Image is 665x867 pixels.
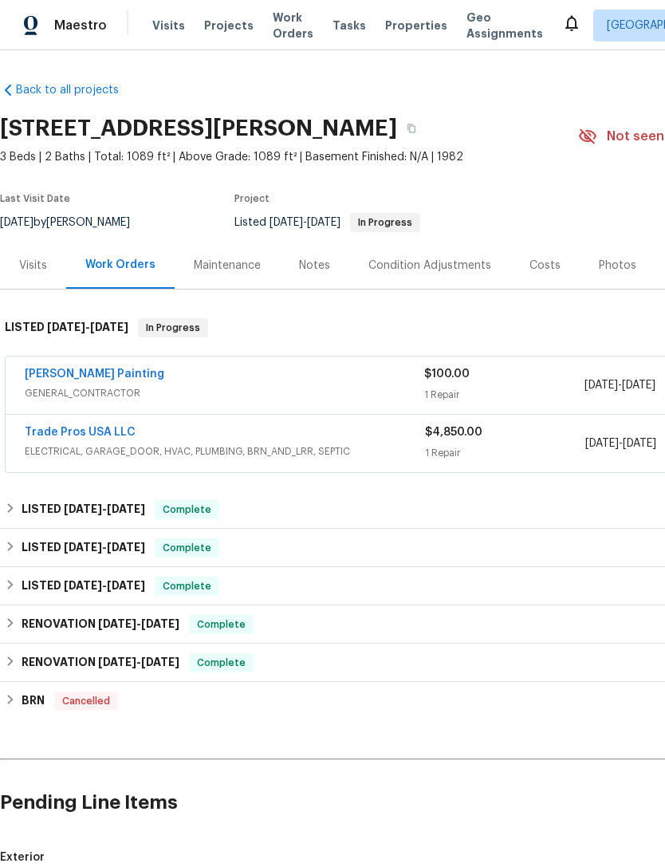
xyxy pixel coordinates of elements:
span: - [64,503,145,514]
span: [DATE] [64,503,102,514]
span: [DATE] [47,321,85,333]
span: [DATE] [270,217,303,228]
a: Trade Pros USA LLC [25,427,136,438]
span: Geo Assignments [466,10,543,41]
span: Cancelled [56,693,116,709]
div: Visits [19,258,47,274]
span: GENERAL_CONTRACTOR [25,385,424,401]
span: Complete [191,655,252,671]
div: Work Orders [85,257,155,273]
h6: BRN [22,692,45,711]
span: - [47,321,128,333]
h6: RENOVATION [22,653,179,672]
span: [DATE] [141,656,179,668]
span: [DATE] [64,542,102,553]
div: Photos [599,258,636,274]
span: - [270,217,340,228]
span: - [98,618,179,629]
span: In Progress [140,320,207,336]
h6: LISTED [22,500,145,519]
div: Notes [299,258,330,274]
span: Listed [234,217,420,228]
span: Maestro [54,18,107,33]
span: Properties [385,18,447,33]
h6: LISTED [5,318,128,337]
span: [DATE] [584,380,618,391]
span: - [584,377,655,393]
span: [DATE] [307,217,340,228]
div: Costs [529,258,561,274]
span: - [98,656,179,668]
span: Projects [204,18,254,33]
span: - [64,580,145,591]
h6: LISTED [22,577,145,596]
span: [DATE] [98,656,136,668]
div: Condition Adjustments [368,258,491,274]
span: [DATE] [107,542,145,553]
div: Maintenance [194,258,261,274]
span: Visits [152,18,185,33]
span: [DATE] [107,580,145,591]
span: - [64,542,145,553]
span: Tasks [332,20,366,31]
span: ELECTRICAL, GARAGE_DOOR, HVAC, PLUMBING, BRN_AND_LRR, SEPTIC [25,443,425,459]
span: [DATE] [107,503,145,514]
span: Work Orders [273,10,313,41]
span: In Progress [352,218,419,227]
span: Project [234,194,270,203]
span: $100.00 [424,368,470,380]
h6: LISTED [22,538,145,558]
span: Complete [156,502,218,518]
button: Copy Address [397,114,426,143]
span: [DATE] [90,321,128,333]
span: - [585,435,656,451]
span: $4,850.00 [425,427,482,438]
span: [DATE] [585,438,619,449]
span: Complete [156,578,218,594]
span: [DATE] [64,580,102,591]
span: [DATE] [623,438,656,449]
span: [DATE] [622,380,655,391]
span: [DATE] [98,618,136,629]
div: 1 Repair [425,445,585,461]
a: [PERSON_NAME] Painting [25,368,164,380]
span: Complete [191,617,252,633]
span: [DATE] [141,618,179,629]
span: Complete [156,540,218,556]
div: 1 Repair [424,387,584,403]
h6: RENOVATION [22,615,179,634]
